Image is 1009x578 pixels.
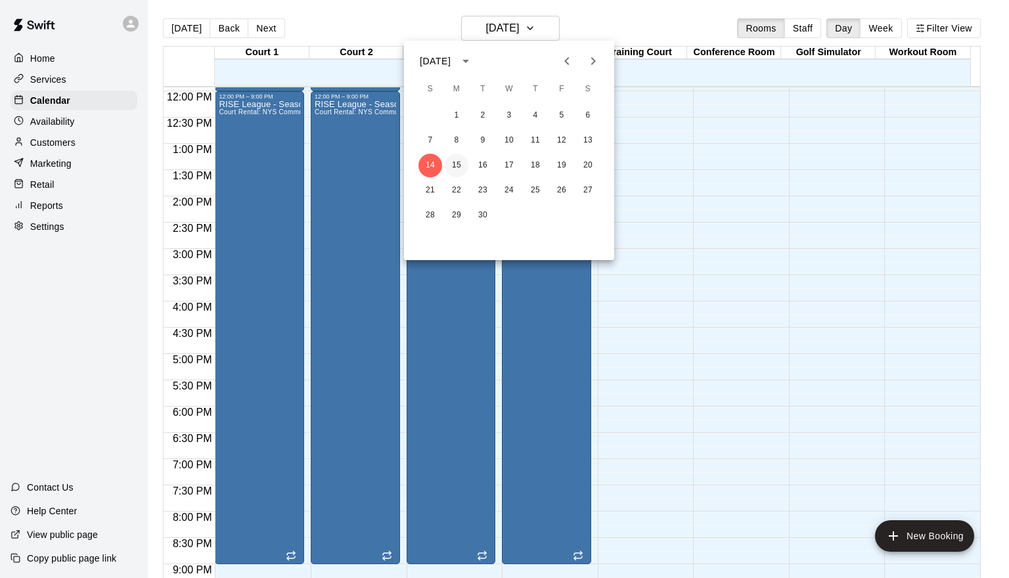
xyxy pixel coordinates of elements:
button: 6 [576,104,600,127]
button: 25 [524,179,547,202]
button: 8 [445,129,468,152]
button: 4 [524,104,547,127]
span: Saturday [576,76,600,102]
button: 27 [576,179,600,202]
button: 18 [524,154,547,177]
span: Wednesday [497,76,521,102]
button: 24 [497,179,521,202]
button: 11 [524,129,547,152]
button: 7 [418,129,442,152]
span: Sunday [418,76,442,102]
span: Thursday [524,76,547,102]
button: 29 [445,204,468,227]
button: 15 [445,154,468,177]
button: Previous month [554,48,580,74]
button: calendar view is open, switch to year view [455,50,477,72]
button: 30 [471,204,495,227]
button: 28 [418,204,442,227]
button: 21 [418,179,442,202]
button: 22 [445,179,468,202]
button: 19 [550,154,573,177]
button: 5 [550,104,573,127]
button: 14 [418,154,442,177]
button: 17 [497,154,521,177]
button: 26 [550,179,573,202]
button: 16 [471,154,495,177]
button: 13 [576,129,600,152]
button: Next month [580,48,606,74]
button: 10 [497,129,521,152]
div: [DATE] [420,55,451,68]
span: Friday [550,76,573,102]
button: 23 [471,179,495,202]
button: 9 [471,129,495,152]
button: 3 [497,104,521,127]
button: 1 [445,104,468,127]
button: 12 [550,129,573,152]
span: Monday [445,76,468,102]
button: 2 [471,104,495,127]
button: 20 [576,154,600,177]
span: Tuesday [471,76,495,102]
